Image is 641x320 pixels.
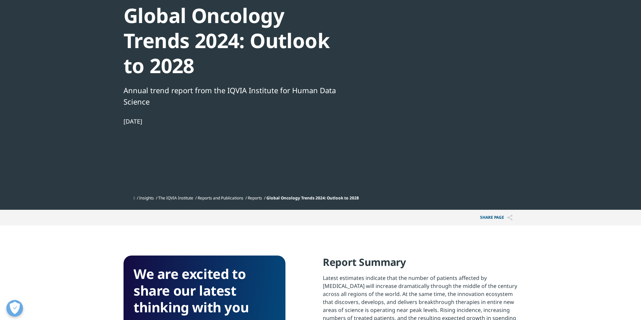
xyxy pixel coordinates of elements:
[475,210,517,225] p: Share PAGE
[323,256,517,274] h4: Report Summary
[158,195,193,201] a: The IQVIA Institute
[124,85,353,107] div: Annual trend report from the IQVIA Institute for Human Data Science
[198,195,243,201] a: Reports and Publications
[139,195,154,201] a: Insights
[134,266,275,316] h3: We are excited to share our latest thinking with you
[266,195,359,201] span: Global Oncology Trends 2024: Outlook to 2028
[124,3,353,78] div: Global Oncology Trends 2024: Outlook to 2028
[475,210,517,225] button: Share PAGEShare PAGE
[6,300,23,317] button: Open Preferences
[124,117,353,125] div: [DATE]
[248,195,262,201] a: Reports
[507,215,512,220] img: Share PAGE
